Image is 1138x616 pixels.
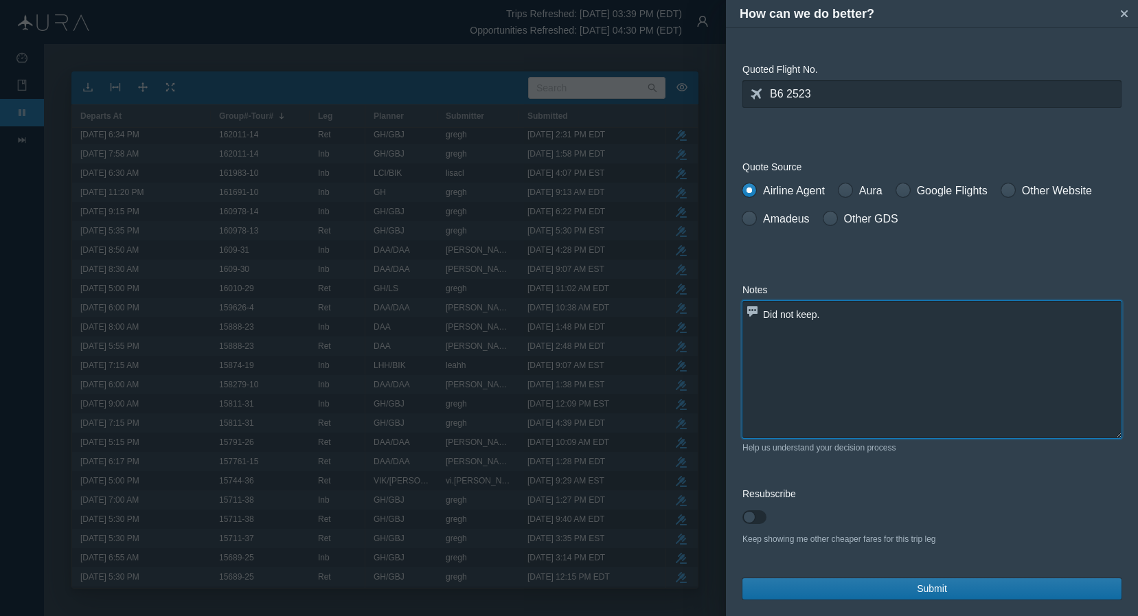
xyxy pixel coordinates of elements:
label: Google Flights [896,183,988,199]
label: Aura [839,183,883,199]
span: Quote Source [742,161,801,172]
button: Close [1114,3,1135,24]
button: Submit [742,578,1122,600]
h4: How can we do better? [740,5,1114,23]
label: Amadeus [742,211,810,227]
label: Other GDS [823,211,898,227]
textarea: Did not keep. [742,301,1122,438]
label: Airline Agent [742,183,825,199]
div: Help us understand your decision process [742,442,1122,454]
span: Quoted Flight No. [742,64,818,75]
label: Other Website [1001,183,1092,199]
span: Submit [917,582,947,596]
span: Resubscribe [742,488,796,499]
span: Notes [742,284,768,295]
div: Keep showing me other cheaper fares for this trip leg [742,533,1122,545]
